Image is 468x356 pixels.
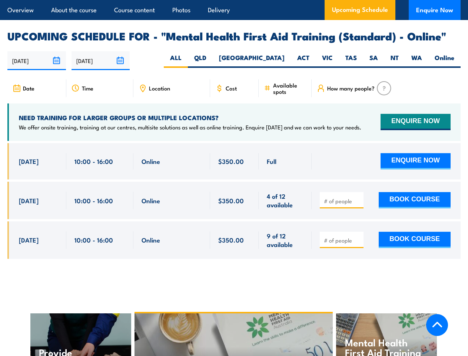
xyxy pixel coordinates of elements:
[428,53,461,68] label: Online
[213,53,291,68] label: [GEOGRAPHIC_DATA]
[218,235,244,244] span: $350.00
[291,53,316,68] label: ACT
[7,31,461,40] h2: UPCOMING SCHEDULE FOR - "Mental Health First Aid Training (Standard) - Online"
[226,85,237,91] span: Cost
[384,53,405,68] label: NT
[19,113,361,122] h4: NEED TRAINING FOR LARGER GROUPS OR MULTIPLE LOCATIONS?
[218,196,244,205] span: $350.00
[142,235,160,244] span: Online
[19,157,39,165] span: [DATE]
[74,235,113,244] span: 10:00 - 16:00
[188,53,213,68] label: QLD
[379,232,451,248] button: BOOK COURSE
[273,82,306,95] span: Available spots
[74,196,113,205] span: 10:00 - 16:00
[149,85,170,91] span: Location
[7,51,66,70] input: From date
[267,157,276,165] span: Full
[379,192,451,208] button: BOOK COURSE
[72,51,130,70] input: To date
[82,85,93,91] span: Time
[218,157,244,165] span: $350.00
[363,53,384,68] label: SA
[405,53,428,68] label: WA
[74,157,113,165] span: 10:00 - 16:00
[339,53,363,68] label: TAS
[164,53,188,68] label: ALL
[316,53,339,68] label: VIC
[324,237,361,244] input: # of people
[19,196,39,205] span: [DATE]
[267,192,303,209] span: 4 of 12 available
[19,123,361,131] p: We offer onsite training, training at our centres, multisite solutions as well as online training...
[327,85,375,91] span: How many people?
[267,231,303,249] span: 9 of 12 available
[381,114,451,130] button: ENQUIRE NOW
[23,85,34,91] span: Date
[19,235,39,244] span: [DATE]
[381,153,451,169] button: ENQUIRE NOW
[142,196,160,205] span: Online
[142,157,160,165] span: Online
[324,197,361,205] input: # of people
